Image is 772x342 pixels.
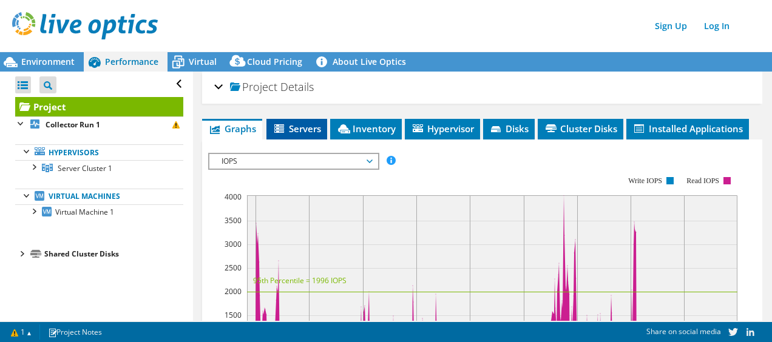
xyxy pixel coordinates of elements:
text: 1500 [225,310,242,320]
text: Write IOPS [628,176,662,185]
a: Virtual Machine 1 [15,204,183,220]
a: Server Cluster 1 [15,160,183,176]
span: Hypervisor [411,122,474,135]
span: Project [230,81,277,93]
span: Cloud Pricing [247,56,302,67]
text: 3500 [225,215,242,226]
a: Collector Run 1 [15,116,183,132]
a: About Live Optics [311,52,415,72]
span: Server Cluster 1 [58,163,112,173]
span: Performance [105,56,158,67]
a: Project [15,97,183,116]
span: Graphs [208,122,256,135]
span: Inventory [336,122,396,135]
a: Log In [698,17,736,35]
span: Cluster Disks [544,122,617,135]
a: 1 [2,324,40,340]
img: live_optics_svg.svg [12,12,158,39]
span: Virtual [189,56,217,67]
span: Installed Applications [632,122,743,135]
text: 3000 [225,239,242,249]
span: IOPS [215,154,371,169]
text: 95th Percentile = 1996 IOPS [253,275,347,286]
text: 2000 [225,286,242,297]
text: 4000 [225,192,242,202]
a: Hypervisors [15,144,183,160]
text: 2500 [225,263,242,273]
b: Collector Run 1 [46,119,100,130]
span: Details [280,79,314,94]
a: Project Notes [39,324,110,340]
span: Servers [273,122,321,135]
a: Virtual Machines [15,189,183,204]
a: Sign Up [649,17,693,35]
text: Read IOPS [686,176,719,185]
span: Share on social media [646,326,721,337]
span: Environment [21,56,75,67]
span: Virtual Machine 1 [55,207,114,217]
div: Shared Cluster Disks [44,247,183,261]
span: Disks [489,122,529,135]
